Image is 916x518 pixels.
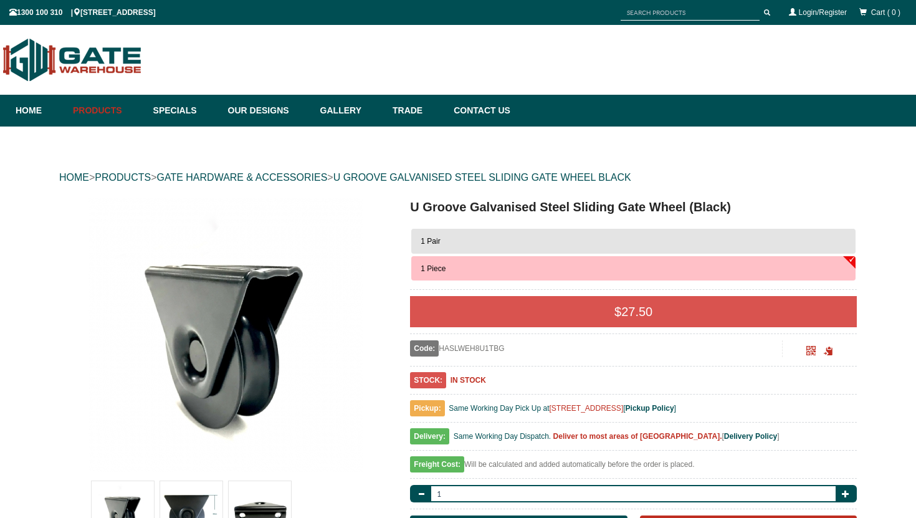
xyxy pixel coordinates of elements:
a: Our Designs [222,95,314,127]
button: 1 Pair [411,229,856,254]
span: 1 Pair [421,237,440,246]
div: HASLWEH8U1TBG [410,340,782,357]
b: Deliver to most areas of [GEOGRAPHIC_DATA]. [553,432,722,441]
div: Will be calculated and added automatically before the order is placed. [410,457,857,479]
button: 1 Piece [411,256,856,281]
b: IN STOCK [451,376,486,385]
img: U Groove Galvanised Steel Sliding Gate Wheel (Black) - 1 Piece - Gate Warehouse [88,198,363,472]
span: 1300 100 310 | [STREET_ADDRESS] [9,8,156,17]
a: Delivery Policy [724,432,777,441]
div: [ ] [410,429,857,451]
span: Same Working Day Dispatch. [454,432,551,441]
a: Specials [147,95,222,127]
a: Click to enlarge and scan to share. [806,348,816,357]
span: STOCK: [410,372,446,388]
a: Login/Register [799,8,847,17]
a: U GROOVE GALVANISED STEEL SLIDING GATE WHEEL BLACK [333,172,631,183]
a: U Groove Galvanised Steel Sliding Gate Wheel (Black) - 1 Piece - Gate Warehouse [60,198,390,472]
a: Products [67,95,147,127]
a: HOME [59,172,89,183]
span: Freight Cost: [410,456,464,472]
a: Pickup Policy [626,404,674,413]
div: $ [410,296,857,327]
div: > > > [59,158,857,198]
a: Home [16,95,67,127]
a: Contact Us [447,95,510,127]
a: GATE HARDWARE & ACCESSORIES [156,172,327,183]
span: Delivery: [410,428,449,444]
span: Click to copy the URL [824,347,833,356]
input: SEARCH PRODUCTS [621,5,760,21]
span: Cart ( 0 ) [871,8,900,17]
span: 27.50 [621,305,652,319]
span: 1 Piece [421,264,446,273]
span: Same Working Day Pick Up at [ ] [449,404,676,413]
a: [STREET_ADDRESS] [550,404,624,413]
span: Pickup: [410,400,444,416]
span: Code: [410,340,439,357]
a: Gallery [314,95,386,127]
h1: U Groove Galvanised Steel Sliding Gate Wheel (Black) [410,198,857,216]
a: Trade [386,95,447,127]
a: PRODUCTS [95,172,151,183]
